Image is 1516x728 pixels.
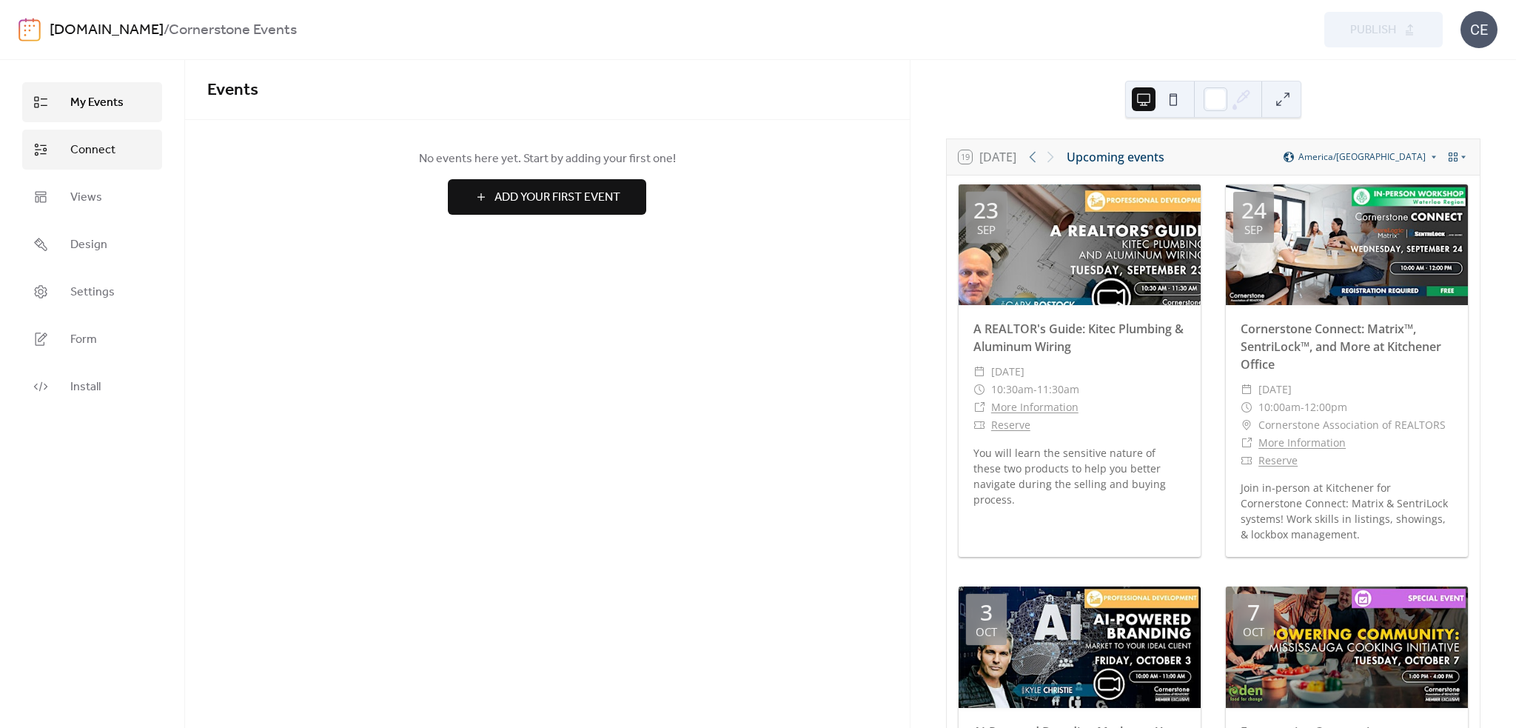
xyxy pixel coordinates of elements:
span: Design [70,236,107,254]
a: Views [22,177,162,217]
a: More Information [1258,435,1346,450]
div: ​ [1241,452,1252,470]
div: Sep [977,224,996,236]
div: 7 [1247,601,1260,624]
div: 24 [1241,199,1267,221]
div: Sep [1244,224,1263,236]
a: More Information [991,400,1079,414]
span: Add Your First Event [494,189,620,207]
a: Add Your First Event [207,179,888,215]
div: ​ [1241,398,1252,416]
div: 3 [980,601,993,624]
span: No events here yet. Start by adding your first one! [207,150,888,168]
span: - [1033,381,1037,398]
a: Design [22,224,162,264]
span: Cornerstone Association of REALTORS [1258,416,1446,434]
div: Upcoming events [1067,148,1164,166]
a: [DOMAIN_NAME] [50,16,164,44]
div: ​ [1241,434,1252,452]
div: ​ [1241,381,1252,398]
a: Cornerstone Connect: Matrix™, SentriLock™, and More at Kitchener Office [1241,321,1441,373]
span: 11:30am [1037,381,1079,398]
button: Add Your First Event [448,179,646,215]
span: 10:30am [991,381,1033,398]
span: Settings [70,284,115,301]
div: You will learn the sensitive nature of these two products to help you better navigate during the ... [959,445,1201,507]
div: ​ [973,398,985,416]
span: Events [207,74,258,107]
span: Form [70,331,97,349]
b: Cornerstone Events [169,16,297,44]
div: Join in-person at Kitchener for Cornerstone Connect: Matrix & SentriLock systems! Work skills in ... [1226,480,1468,542]
div: 23 [973,199,999,221]
div: ​ [1241,416,1252,434]
div: Oct [976,627,997,638]
a: A REALTOR's Guide: Kitec Plumbing & Aluminum Wiring [973,321,1184,355]
div: ​ [973,416,985,434]
a: Reserve [991,418,1030,432]
span: Install [70,378,101,396]
div: ​ [973,363,985,381]
a: My Events [22,82,162,122]
a: Connect [22,130,162,170]
div: Oct [1243,627,1264,638]
img: logo [19,18,41,41]
span: [DATE] [991,363,1024,381]
span: America/[GEOGRAPHIC_DATA] [1298,153,1426,161]
span: [DATE] [1258,381,1292,398]
span: 12:00pm [1304,398,1347,416]
a: Settings [22,272,162,312]
div: ​ [973,381,985,398]
a: Form [22,319,162,359]
span: My Events [70,94,124,112]
span: Connect [70,141,115,159]
b: / [164,16,169,44]
a: Install [22,367,162,407]
a: Reserve [1258,453,1298,467]
div: CE [1460,11,1497,48]
span: - [1301,398,1304,416]
span: 10:00am [1258,398,1301,416]
span: Views [70,189,102,207]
